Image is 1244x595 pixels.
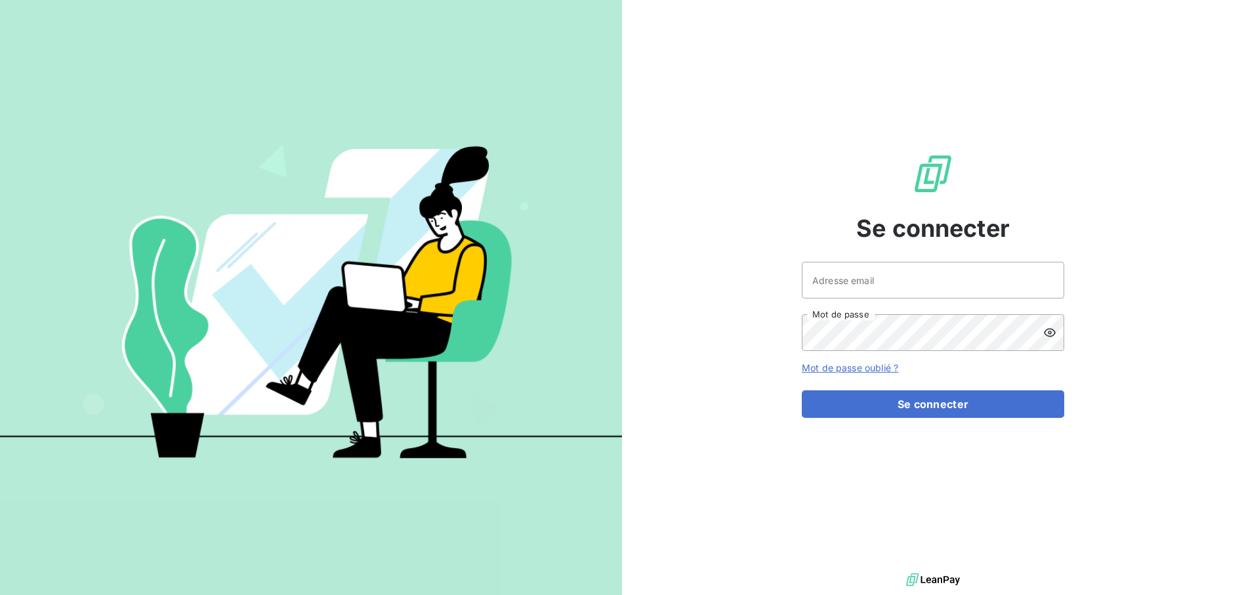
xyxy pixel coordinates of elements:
[906,570,960,590] img: logo
[802,362,898,373] a: Mot de passe oublié ?
[802,262,1064,298] input: placeholder
[856,211,1010,246] span: Se connecter
[912,153,954,195] img: Logo LeanPay
[802,390,1064,418] button: Se connecter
